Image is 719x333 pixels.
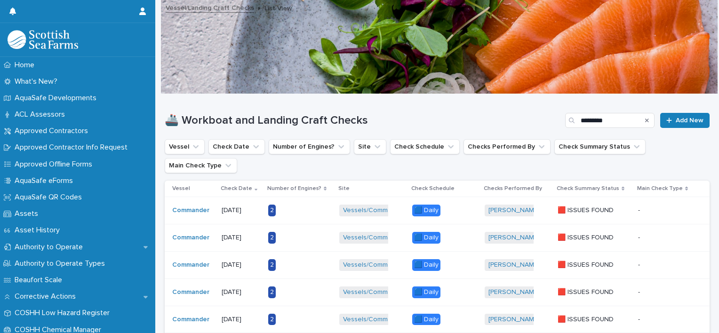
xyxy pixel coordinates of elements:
div: 2 [268,205,276,216]
div: 🟦 Daily [412,314,440,325]
a: Vessel/Landing Craft Checks [166,2,254,13]
div: 2 [268,286,276,298]
p: Site [338,183,350,194]
a: [PERSON_NAME] [488,288,540,296]
p: Checks Performed By [484,183,542,194]
p: Check Schedule [411,183,455,194]
a: Commander [172,261,209,269]
p: - [638,205,642,214]
button: Main Check Type [165,158,237,173]
p: Authority to Operate Types [11,259,112,268]
a: Vessels/Commander [343,316,406,324]
a: Vessels/Commander [343,261,406,269]
p: [DATE] [222,234,261,242]
p: List View [264,2,292,13]
p: Approved Contractor Info Request [11,143,135,152]
p: 🟥 ISSUES FOUND [558,316,616,324]
p: - [638,232,642,242]
a: Commander [172,234,209,242]
tr: Commander [DATE]2Vessels/Commander 🟦 Daily[PERSON_NAME] 🟥 ISSUES FOUND-- [165,224,710,252]
p: Check Summary Status [557,183,619,194]
p: - [638,286,642,296]
div: 2 [268,232,276,244]
p: - [638,314,642,324]
a: [PERSON_NAME] [488,206,540,214]
tr: Commander [DATE]2Vessels/Commander 🟦 Daily[PERSON_NAME] 🟥 ISSUES FOUND-- [165,197,710,224]
div: 2 [268,314,276,325]
img: bPIBxiqnSb2ggTQWdOVV [8,30,78,49]
p: 🟥 ISSUES FOUND [558,261,616,269]
span: Add New [676,117,703,124]
div: 🟦 Daily [412,286,440,298]
p: AquaSafe eForms [11,176,80,185]
tr: Commander [DATE]2Vessels/Commander 🟦 Daily[PERSON_NAME] 🟥 ISSUES FOUND-- [165,251,710,278]
button: Checks Performed By [463,139,551,154]
a: [PERSON_NAME] [488,234,540,242]
p: Home [11,61,42,70]
div: 🟦 Daily [412,232,440,244]
p: Main Check Type [637,183,683,194]
p: 🟥 ISSUES FOUND [558,206,616,214]
button: Vessel [165,139,205,154]
p: AquaSafe QR Codes [11,193,89,202]
a: Vessels/Commander [343,234,406,242]
a: Vessels/Commander [343,288,406,296]
div: 2 [268,259,276,271]
p: [DATE] [222,288,261,296]
p: Authority to Operate [11,243,90,252]
a: Add New [660,113,710,128]
div: 🟦 Daily [412,259,440,271]
button: Check Date [208,139,265,154]
button: Number of Engines? [269,139,350,154]
p: ACL Assessors [11,110,72,119]
tr: Commander [DATE]2Vessels/Commander 🟦 Daily[PERSON_NAME] 🟥 ISSUES FOUND-- [165,306,710,333]
a: [PERSON_NAME] [488,316,540,324]
p: Approved Contractors [11,127,96,135]
p: [DATE] [222,261,261,269]
a: Commander [172,206,209,214]
p: Beaufort Scale [11,276,70,285]
p: 🟥 ISSUES FOUND [558,234,616,242]
tr: Commander [DATE]2Vessels/Commander 🟦 Daily[PERSON_NAME] 🟥 ISSUES FOUND-- [165,278,710,306]
p: Check Date [221,183,252,194]
p: [DATE] [222,316,261,324]
a: Commander [172,288,209,296]
a: Commander [172,316,209,324]
p: Asset History [11,226,67,235]
input: Search [565,113,655,128]
button: Check Summary Status [554,139,646,154]
p: COSHH Low Hazard Register [11,309,117,317]
p: 🟥 ISSUES FOUND [558,288,616,296]
p: What's New? [11,77,65,86]
h1: 🚢 Workboat and Landing Craft Checks [165,114,561,127]
p: Corrective Actions [11,292,83,301]
p: Number of Engines? [267,183,321,194]
p: [DATE] [222,206,261,214]
a: Vessels/Commander [343,206,406,214]
p: Assets [11,209,46,218]
p: Vessel [172,183,190,194]
div: 🟦 Daily [412,205,440,216]
button: Check Schedule [390,139,460,154]
p: Approved Offline Forms [11,160,100,169]
p: - [638,259,642,269]
button: Site [354,139,386,154]
p: AquaSafe Developments [11,94,104,103]
a: [PERSON_NAME] [488,261,540,269]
